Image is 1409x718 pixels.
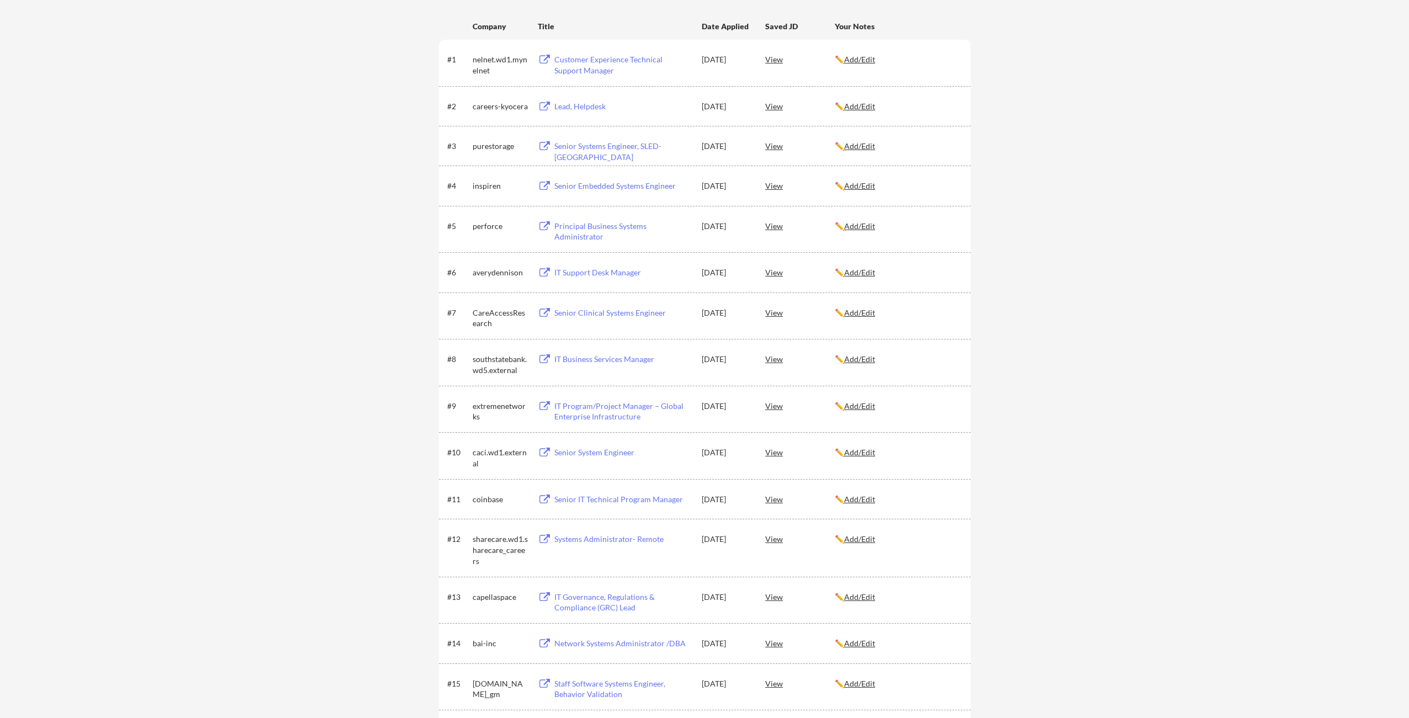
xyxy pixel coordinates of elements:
u: Add/Edit [844,534,875,544]
u: Add/Edit [844,102,875,111]
div: [DATE] [702,307,750,318]
div: View [765,633,835,653]
div: [DATE] [702,638,750,649]
u: Add/Edit [844,308,875,317]
div: ✏️ [835,180,961,192]
div: #10 [447,447,469,458]
div: Senior IT Technical Program Manager [554,494,691,505]
div: [DATE] [702,354,750,365]
div: CareAccessResearch [473,307,528,329]
u: Add/Edit [844,401,875,411]
div: perforce [473,221,528,232]
div: View [765,262,835,282]
div: caci.wd1.external [473,447,528,469]
div: [DATE] [702,447,750,458]
div: [DATE] [702,534,750,545]
div: ✏️ [835,592,961,603]
u: Add/Edit [844,55,875,64]
div: Customer Experience Technical Support Manager [554,54,691,76]
div: ✏️ [835,401,961,412]
div: inspiren [473,180,528,192]
div: nelnet.wd1.mynelnet [473,54,528,76]
div: extremenetworks [473,401,528,422]
div: ✏️ [835,678,961,689]
div: View [765,673,835,693]
u: Add/Edit [844,221,875,231]
u: Add/Edit [844,268,875,277]
div: #5 [447,221,469,232]
div: View [765,96,835,116]
div: ✏️ [835,494,961,505]
div: [DATE] [702,678,750,689]
u: Add/Edit [844,141,875,151]
div: Senior Clinical Systems Engineer [554,307,691,318]
div: View [765,489,835,509]
div: bai-inc [473,638,528,649]
div: View [765,587,835,607]
div: View [765,136,835,156]
div: #4 [447,180,469,192]
div: View [765,396,835,416]
div: ✏️ [835,447,961,458]
div: ✏️ [835,101,961,112]
div: Senior Systems Engineer, SLED-[GEOGRAPHIC_DATA] [554,141,691,162]
div: Staff Software Systems Engineer, Behavior Validation [554,678,691,700]
div: IT Program/Project Manager – Global Enterprise Infrastructure [554,401,691,422]
div: [DATE] [702,180,750,192]
div: View [765,529,835,549]
div: #2 [447,101,469,112]
div: Systems Administrator- Remote [554,534,691,545]
div: Lead, Helpdesk [554,101,691,112]
div: [DOMAIN_NAME]_gm [473,678,528,700]
div: [DATE] [702,592,750,603]
div: purestorage [473,141,528,152]
div: #14 [447,638,469,649]
div: ✏️ [835,267,961,278]
div: Date Applied [702,21,750,32]
div: ✏️ [835,54,961,65]
div: View [765,442,835,462]
div: #8 [447,354,469,365]
div: View [765,49,835,69]
div: ✏️ [835,221,961,232]
div: IT Business Services Manager [554,354,691,365]
div: Title [538,21,691,32]
div: averydennison [473,267,528,278]
div: [DATE] [702,54,750,65]
div: sharecare.wd1.sharecare_careers [473,534,528,566]
div: #15 [447,678,469,689]
div: [DATE] [702,221,750,232]
div: capellaspace [473,592,528,603]
div: #3 [447,141,469,152]
u: Add/Edit [844,592,875,602]
div: [DATE] [702,267,750,278]
div: ✏️ [835,534,961,545]
div: ✏️ [835,141,961,152]
div: ✏️ [835,307,961,318]
div: #1 [447,54,469,65]
u: Add/Edit [844,448,875,457]
div: [DATE] [702,101,750,112]
div: Senior System Engineer [554,447,691,458]
div: IT Support Desk Manager [554,267,691,278]
div: Senior Embedded Systems Engineer [554,180,691,192]
div: Saved JD [765,16,835,36]
div: [DATE] [702,494,750,505]
div: ✏️ [835,354,961,365]
u: Add/Edit [844,679,875,688]
div: #11 [447,494,469,505]
u: Add/Edit [844,639,875,648]
div: #12 [447,534,469,545]
div: Company [473,21,528,32]
u: Add/Edit [844,354,875,364]
div: #6 [447,267,469,278]
div: ✏️ [835,638,961,649]
div: IT Governance, Regulations & Compliance (GRC) Lead [554,592,691,613]
u: Add/Edit [844,494,875,504]
div: #7 [447,307,469,318]
div: coinbase [473,494,528,505]
u: Add/Edit [844,181,875,190]
div: [DATE] [702,401,750,412]
div: View [765,349,835,369]
div: View [765,175,835,195]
